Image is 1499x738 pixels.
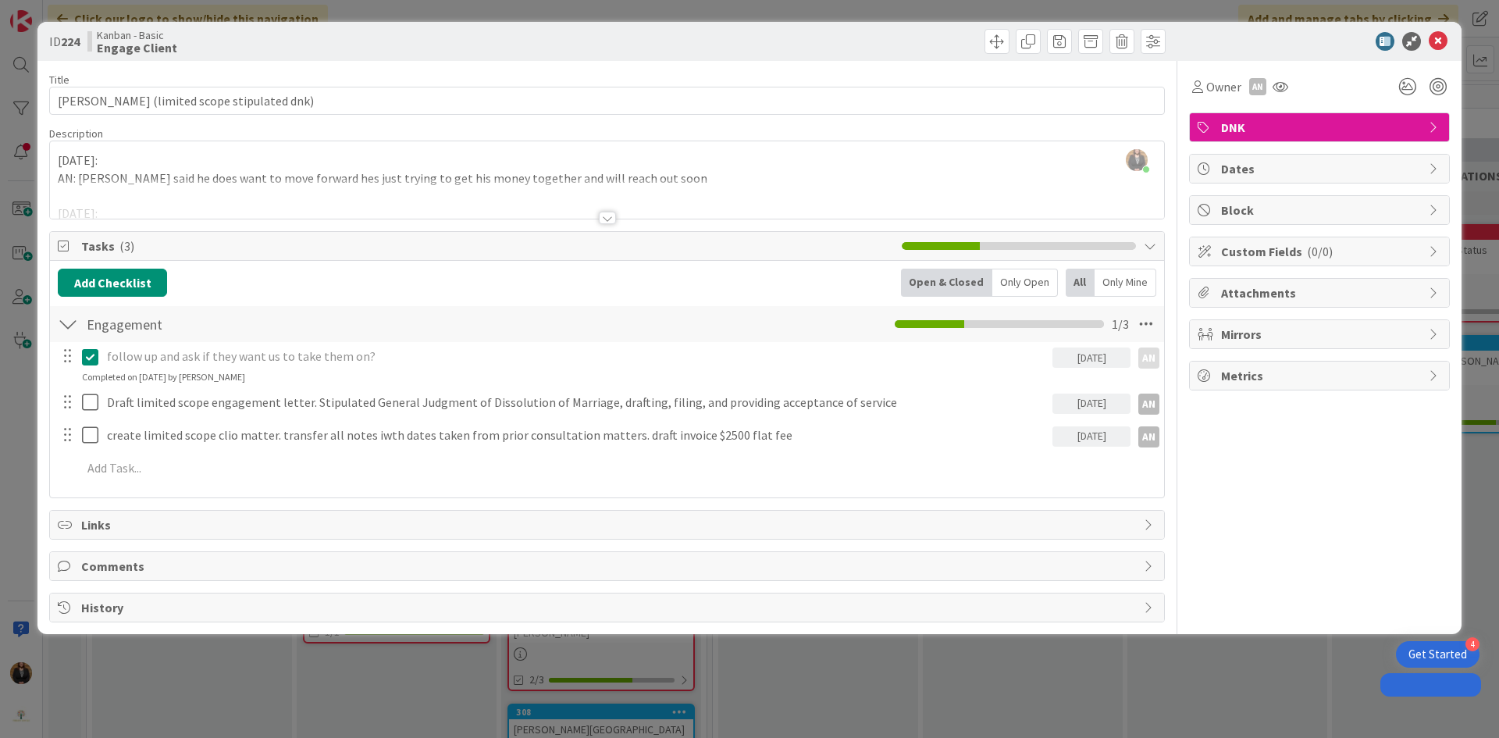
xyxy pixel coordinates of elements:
[1138,348,1159,369] div: AN
[1112,315,1129,333] span: 1 / 3
[901,269,992,297] div: Open & Closed
[1052,348,1130,368] div: [DATE]
[1221,242,1421,261] span: Custom Fields
[49,73,69,87] label: Title
[1396,641,1479,668] div: Open Get Started checklist, remaining modules: 4
[81,310,433,338] input: Add Checklist...
[119,238,134,254] span: ( 3 )
[61,34,80,49] b: 224
[81,515,1136,534] span: Links
[97,41,177,54] b: Engage Client
[1221,201,1421,219] span: Block
[1066,269,1095,297] div: All
[992,269,1058,297] div: Only Open
[1307,244,1333,259] span: ( 0/0 )
[82,370,245,384] div: Completed on [DATE] by [PERSON_NAME]
[81,237,894,255] span: Tasks
[1095,269,1156,297] div: Only Mine
[58,169,1156,187] p: AN: [PERSON_NAME] said he does want to move forward hes just trying to get his money together and...
[1221,118,1421,137] span: DNK
[58,152,1156,169] p: [DATE]:
[1206,77,1241,96] span: Owner
[1465,637,1479,651] div: 4
[1052,426,1130,447] div: [DATE]
[1408,647,1467,662] div: Get Started
[97,29,177,41] span: Kanban - Basic
[107,426,1046,444] p: create limited scope clio matter. transfer all notes iwth dates taken from prior consultation mat...
[1138,426,1159,447] div: AN
[81,557,1136,576] span: Comments
[1221,283,1421,302] span: Attachments
[1126,149,1148,171] img: DEZMl8YG0xcQqluc7pnrobW4Pfi88F1E.JPG
[107,348,1046,365] p: follow up and ask if they want us to take them on?
[1138,394,1159,415] div: AN
[58,269,167,297] button: Add Checklist
[49,32,80,51] span: ID
[1221,159,1421,178] span: Dates
[49,87,1165,115] input: type card name here...
[107,394,1046,412] p: Draft limited scope engagement letter. Stipulated General Judgment of Dissolution of Marriage, dr...
[81,598,1136,617] span: History
[1221,366,1421,385] span: Metrics
[1249,78,1266,95] div: AN
[1052,394,1130,414] div: [DATE]
[1221,325,1421,344] span: Mirrors
[49,127,103,141] span: Description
